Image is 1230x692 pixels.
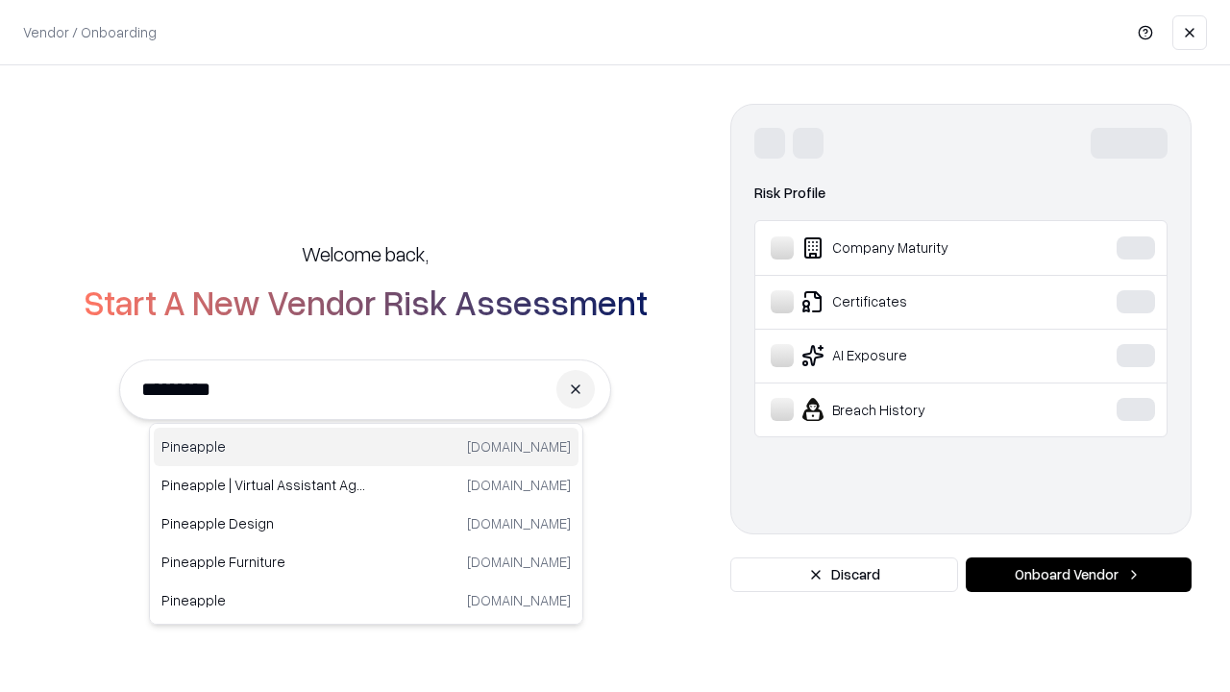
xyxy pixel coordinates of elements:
[149,423,583,625] div: Suggestions
[771,236,1058,259] div: Company Maturity
[754,182,1168,205] div: Risk Profile
[302,240,429,267] h5: Welcome back,
[771,398,1058,421] div: Breach History
[161,475,366,495] p: Pineapple | Virtual Assistant Agency
[771,344,1058,367] div: AI Exposure
[771,290,1058,313] div: Certificates
[161,436,366,457] p: Pineapple
[467,475,571,495] p: [DOMAIN_NAME]
[467,590,571,610] p: [DOMAIN_NAME]
[730,557,958,592] button: Discard
[467,436,571,457] p: [DOMAIN_NAME]
[467,513,571,533] p: [DOMAIN_NAME]
[161,513,366,533] p: Pineapple Design
[84,283,648,321] h2: Start A New Vendor Risk Assessment
[467,552,571,572] p: [DOMAIN_NAME]
[161,590,366,610] p: Pineapple
[966,557,1192,592] button: Onboard Vendor
[161,552,366,572] p: Pineapple Furniture
[23,22,157,42] p: Vendor / Onboarding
